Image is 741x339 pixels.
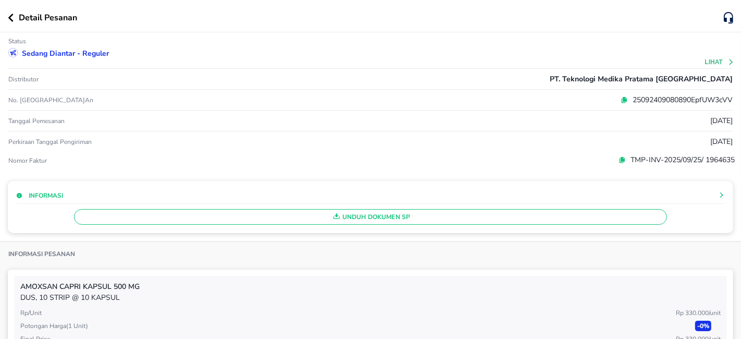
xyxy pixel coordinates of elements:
p: 25092409080890EpfUW3cVV [628,94,733,105]
button: Unduh Dokumen SP [74,209,667,225]
p: Rp 330.000 [676,308,721,318]
p: Informasi Pesanan [8,250,75,258]
p: Detail Pesanan [19,11,77,24]
p: No. [GEOGRAPHIC_DATA]an [8,96,250,104]
p: DUS, 10 STRIP @ 10 KAPSUL [20,292,721,303]
button: Lihat [705,58,735,66]
p: [DATE] [710,115,733,126]
p: - 0 % [695,321,711,331]
p: Nomor faktur [8,156,250,165]
p: Informasi [29,191,63,200]
p: Status [8,37,26,45]
p: Tanggal pemesanan [8,117,65,125]
p: [DATE] [710,136,733,147]
p: PT. Teknologi Medika Pratama [GEOGRAPHIC_DATA] [550,74,733,84]
p: AMOXSAN Capri KAPSUL 500 MG [20,281,721,292]
p: Potongan harga ( 1 Unit ) [20,321,88,331]
p: Distributor [8,75,39,83]
p: Sedang diantar - Reguler [22,48,109,59]
p: TMP-INV-2025/09/25/ 1964635 [626,154,735,165]
span: / Unit [709,309,721,317]
span: Unduh Dokumen SP [79,210,662,224]
p: Perkiraan Tanggal Pengiriman [8,138,92,146]
button: Informasi [16,191,63,200]
p: Rp/Unit [20,308,42,318]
